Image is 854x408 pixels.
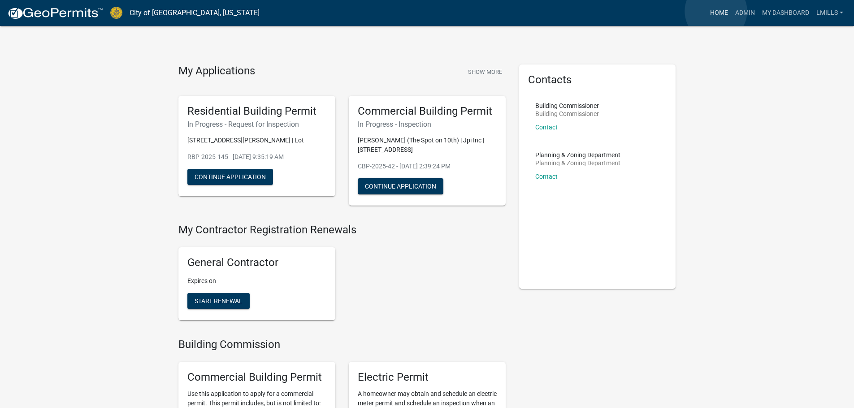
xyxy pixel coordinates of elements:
[178,338,506,351] h4: Building Commission
[187,152,326,162] p: RBP-2025-145 - [DATE] 9:35:19 AM
[358,120,497,129] h6: In Progress - Inspection
[535,160,620,166] p: Planning & Zoning Department
[759,4,813,21] a: My Dashboard
[535,152,620,158] p: Planning & Zoning Department
[535,103,599,109] p: Building Commissioner
[535,111,599,117] p: Building Commissioner
[187,136,326,145] p: [STREET_ADDRESS][PERSON_NAME] | Lot
[187,276,326,286] p: Expires on
[535,173,558,180] a: Contact
[178,64,255,78] h4: My Applications
[187,371,326,384] h5: Commercial Building Permit
[110,7,122,19] img: City of Jeffersonville, Indiana
[732,4,759,21] a: Admin
[464,64,506,79] button: Show More
[358,105,497,118] h5: Commercial Building Permit
[358,178,443,194] button: Continue Application
[707,4,732,21] a: Home
[178,223,506,327] wm-registration-list-section: My Contractor Registration Renewals
[535,124,558,131] a: Contact
[187,293,250,309] button: Start Renewal
[528,73,667,86] h5: Contacts
[358,371,497,384] h5: Electric Permit
[187,169,273,185] button: Continue Application
[130,5,260,21] a: City of [GEOGRAPHIC_DATA], [US_STATE]
[358,136,497,155] p: [PERSON_NAME] (The Spot on 10th) | Jpi Inc | [STREET_ADDRESS]
[813,4,847,21] a: lmills
[178,223,506,236] h4: My Contractor Registration Renewals
[187,105,326,118] h5: Residential Building Permit
[187,120,326,129] h6: In Progress - Request for Inspection
[187,256,326,269] h5: General Contractor
[358,162,497,171] p: CBP-2025-42 - [DATE] 2:39:24 PM
[195,297,243,305] span: Start Renewal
